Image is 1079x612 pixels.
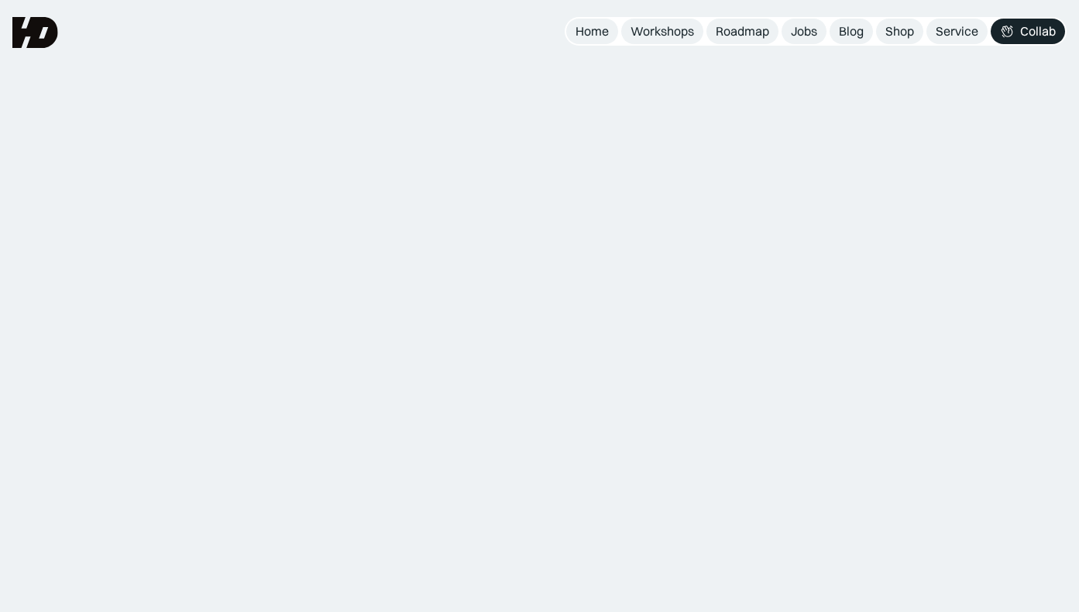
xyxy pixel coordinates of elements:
a: Blog [830,19,873,44]
a: Shop [876,19,923,44]
div: Blog [839,23,864,39]
div: Shop [885,23,914,39]
div: Home [576,23,609,39]
div: Collab [1020,23,1056,39]
a: Roadmap [706,19,778,44]
a: Collab [991,19,1065,44]
div: Roadmap [716,23,769,39]
div: Service [936,23,978,39]
a: Workshops [621,19,703,44]
a: Home [566,19,618,44]
div: Workshops [631,23,694,39]
a: Service [926,19,988,44]
div: Jobs [791,23,817,39]
a: Jobs [782,19,826,44]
